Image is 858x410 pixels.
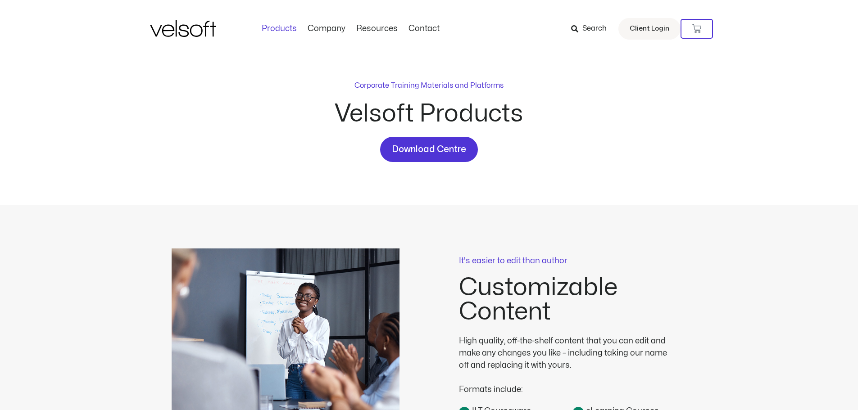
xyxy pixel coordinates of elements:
span: Client Login [630,23,669,35]
h2: Customizable Content [459,275,687,324]
a: Download Centre [380,137,478,162]
nav: Menu [256,24,445,34]
h2: Velsoft Products [267,102,591,126]
a: ProductsMenu Toggle [256,24,302,34]
p: Corporate Training Materials and Platforms [354,80,504,91]
span: Search [582,23,607,35]
a: Search [571,21,613,36]
a: ResourcesMenu Toggle [351,24,403,34]
a: CompanyMenu Toggle [302,24,351,34]
a: ContactMenu Toggle [403,24,445,34]
a: Client Login [618,18,681,40]
div: High quality, off-the-shelf content that you can edit and make any changes you like – including t... [459,335,675,371]
div: Formats include: [459,371,675,396]
span: Download Centre [392,142,466,157]
p: It's easier to edit than author [459,257,687,265]
img: Velsoft Training Materials [150,20,216,37]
